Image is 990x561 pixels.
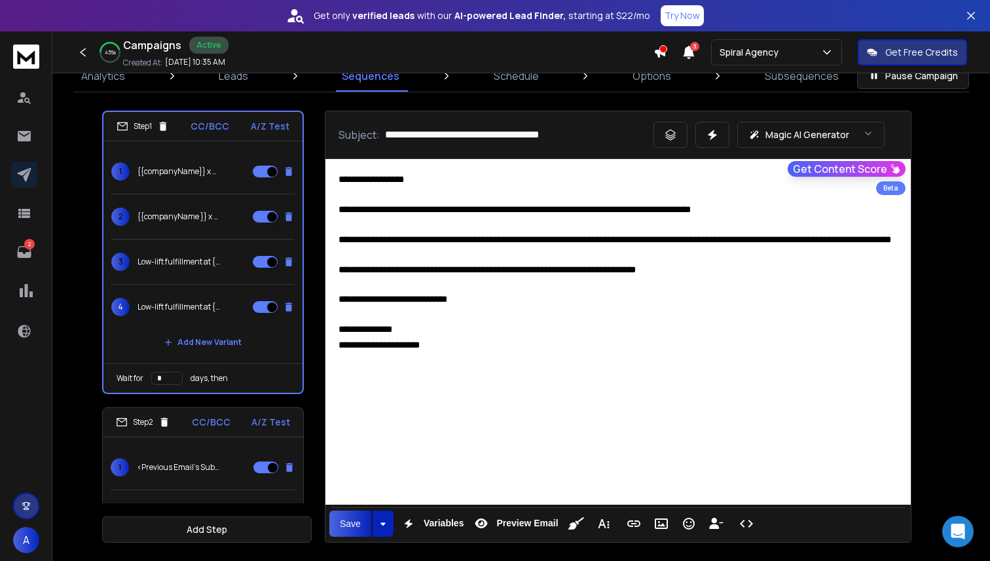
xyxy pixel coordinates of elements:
[469,511,560,537] button: Preview Email
[219,68,248,84] p: Leads
[494,68,539,84] p: Schedule
[105,48,116,56] p: 45 %
[757,60,847,92] a: Subsequences
[876,181,906,195] div: Beta
[137,211,221,222] p: {{companyName }} x Nimbl
[454,9,566,22] strong: AI-powered Lead Finder,
[13,527,39,553] button: A
[857,63,969,89] button: Pause Campaign
[661,5,704,26] button: Try Now
[189,37,229,54] div: Active
[494,518,560,529] span: Preview Email
[117,120,169,132] div: Step 1
[73,60,133,92] a: Analytics
[858,39,967,65] button: Get Free Credits
[111,298,130,316] span: 4
[13,45,39,69] img: logo
[632,68,671,84] p: Options
[251,120,289,133] p: A/Z Test
[191,373,228,384] p: days, then
[165,57,225,67] p: [DATE] 10:35 AM
[591,511,616,537] button: More Text
[137,302,221,312] p: Low-lift fulfillment at {{companyName}}
[704,511,729,537] button: Insert Unsubscribe Link
[102,516,312,543] button: Add Step
[123,37,181,53] h1: Campaigns
[734,511,759,537] button: Code View
[11,239,37,265] a: 2
[154,329,252,355] button: Add New Variant
[352,9,414,22] strong: verified leads
[111,208,130,226] span: 2
[720,46,784,59] p: Spiral Agency
[396,511,467,537] button: Variables
[621,511,646,537] button: Insert Link (⌘K)
[111,162,130,181] span: 1
[81,68,125,84] p: Analytics
[329,511,371,537] button: Save
[690,42,699,51] span: 3
[942,516,974,547] div: Open Intercom Messenger
[676,511,701,537] button: Emoticons
[211,60,256,92] a: Leads
[191,120,229,133] p: CC/BCC
[564,511,589,537] button: Clean HTML
[665,9,700,22] p: Try Now
[625,60,679,92] a: Options
[342,68,399,84] p: Sequences
[137,462,221,473] p: <Previous Email's Subject>
[788,161,906,177] button: Get Content Score
[117,373,143,384] p: Wait for
[137,257,221,267] p: Low-lift fulfillment at {{companyName}}
[123,58,162,68] p: Created At:
[192,416,230,429] p: CC/BCC
[339,127,380,143] p: Subject:
[314,9,650,22] p: Get only with our starting at $22/mo
[765,68,839,84] p: Subsequences
[102,111,304,394] li: Step1CC/BCCA/Z Test1{{companyName}} x Nimbl2{{companyName }} x Nimbl3Low-lift fulfillment at {{co...
[737,122,885,148] button: Magic AI Generator
[111,458,129,477] span: 1
[421,518,467,529] span: Variables
[251,416,290,429] p: A/Z Test
[486,60,547,92] a: Schedule
[24,239,35,249] p: 2
[765,128,849,141] p: Magic AI Generator
[111,253,130,271] span: 3
[334,60,407,92] a: Sequences
[649,511,674,537] button: Insert Image (⌘P)
[885,46,958,59] p: Get Free Credits
[137,166,221,177] p: {{companyName}} x Nimbl
[116,416,170,428] div: Step 2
